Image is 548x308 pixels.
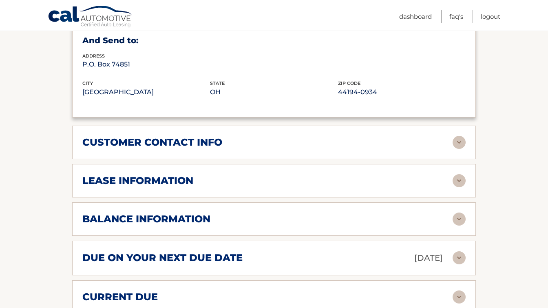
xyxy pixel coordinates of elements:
[453,174,466,187] img: accordion-rest.svg
[82,53,105,59] span: address
[48,5,133,29] a: Cal Automotive
[210,86,338,98] p: OH
[82,80,93,86] span: city
[399,10,432,23] a: Dashboard
[453,290,466,304] img: accordion-rest.svg
[82,252,243,264] h2: due on your next due date
[453,136,466,149] img: accordion-rest.svg
[82,86,210,98] p: [GEOGRAPHIC_DATA]
[338,86,466,98] p: 44194-0934
[481,10,500,23] a: Logout
[82,136,222,148] h2: customer contact info
[210,80,225,86] span: state
[338,80,360,86] span: zip code
[453,251,466,264] img: accordion-rest.svg
[82,213,210,225] h2: balance information
[414,251,443,265] p: [DATE]
[449,10,463,23] a: FAQ's
[82,175,193,187] h2: lease information
[453,213,466,226] img: accordion-rest.svg
[82,291,158,303] h2: current due
[82,35,466,46] h3: And Send to:
[82,59,210,70] p: P.O. Box 74851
